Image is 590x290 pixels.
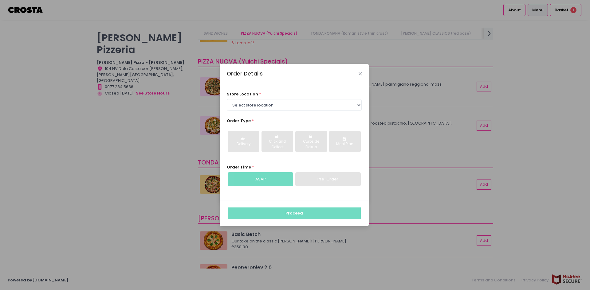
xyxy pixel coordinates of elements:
button: Proceed [228,207,361,219]
span: Order Time [227,164,251,170]
span: Order Type [227,118,251,124]
div: Delivery [232,141,255,147]
span: store location [227,91,258,97]
div: Curbside Pickup [300,139,323,150]
div: Order Details [227,70,263,78]
div: Click and Collect [266,139,289,150]
button: Close [359,72,362,75]
div: Meal Plan [333,141,356,147]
